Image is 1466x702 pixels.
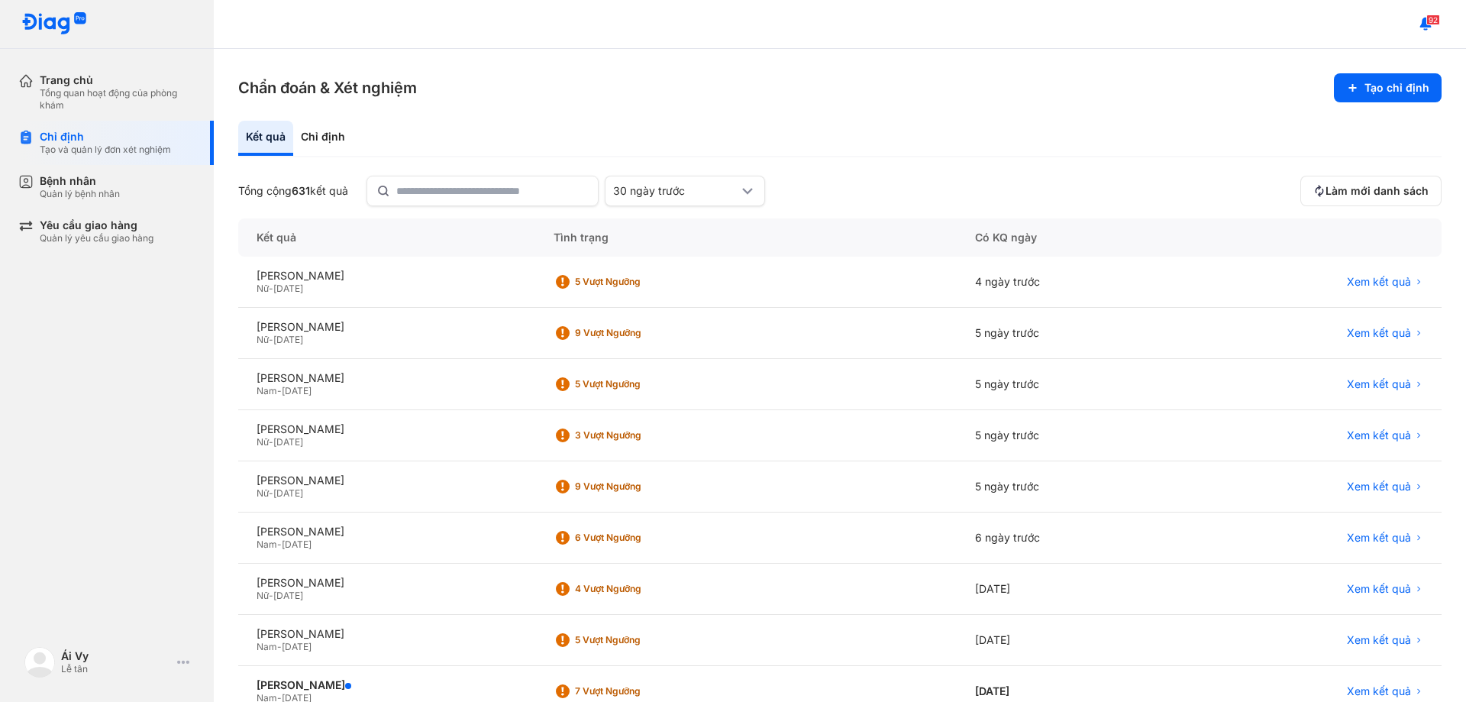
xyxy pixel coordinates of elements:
span: Xem kết quả [1347,531,1411,545]
div: 5 Vượt ngưỡng [575,276,697,288]
span: Xem kết quả [1347,377,1411,391]
span: - [269,436,273,448]
h3: Chẩn đoán & Xét nghiệm [238,77,417,99]
button: Tạo chỉ định [1334,73,1442,102]
div: 5 ngày trước [957,359,1187,410]
div: Yêu cầu giao hàng [40,218,153,232]
div: 5 ngày trước [957,308,1187,359]
span: [DATE] [273,590,303,601]
div: Chỉ định [40,130,171,144]
span: [DATE] [282,539,312,550]
span: - [269,283,273,294]
div: Kết quả [238,218,535,257]
span: Nam [257,385,277,396]
span: - [269,487,273,499]
div: [PERSON_NAME] [257,576,517,590]
div: Ái Vy [61,649,171,663]
span: Làm mới danh sách [1326,184,1429,198]
div: [PERSON_NAME] [257,627,517,641]
div: 30 ngày trước [613,184,738,198]
div: Bệnh nhân [40,174,120,188]
span: Nữ [257,436,269,448]
div: 6 Vượt ngưỡng [575,532,697,544]
div: 5 ngày trước [957,461,1187,513]
div: Trang chủ [40,73,195,87]
div: [PERSON_NAME] [257,320,517,334]
span: Nữ [257,487,269,499]
div: Quản lý bệnh nhân [40,188,120,200]
span: Nam [257,539,277,550]
div: [PERSON_NAME] [257,678,517,692]
span: - [277,641,282,652]
div: [PERSON_NAME] [257,269,517,283]
div: [PERSON_NAME] [257,525,517,539]
div: 9 Vượt ngưỡng [575,480,697,493]
span: - [269,590,273,601]
span: Xem kết quả [1347,582,1411,596]
div: 5 Vượt ngưỡng [575,634,697,646]
span: Xem kết quả [1347,429,1411,442]
span: Xem kết quả [1347,633,1411,647]
div: Có KQ ngày [957,218,1187,257]
span: Nữ [257,283,269,294]
span: 92 [1426,15,1440,25]
span: [DATE] [282,641,312,652]
span: [DATE] [273,487,303,499]
div: Tổng quan hoạt động của phòng khám [40,87,195,112]
div: [PERSON_NAME] [257,422,517,436]
div: Kết quả [238,121,293,156]
span: - [277,385,282,396]
span: - [277,539,282,550]
img: logo [21,12,87,36]
span: [DATE] [273,283,303,294]
div: 9 Vượt ngưỡng [575,327,697,339]
div: Lễ tân [61,663,171,675]
span: Nữ [257,590,269,601]
div: 4 Vượt ngưỡng [575,583,697,595]
div: Tình trạng [535,218,957,257]
button: Làm mới danh sách [1300,176,1442,206]
div: 6 ngày trước [957,513,1187,564]
div: 5 ngày trước [957,410,1187,461]
span: [DATE] [273,436,303,448]
div: Tổng cộng kết quả [238,184,348,198]
div: [PERSON_NAME] [257,371,517,385]
div: [DATE] [957,564,1187,615]
span: Xem kết quả [1347,480,1411,493]
span: [DATE] [273,334,303,345]
div: Tạo và quản lý đơn xét nghiệm [40,144,171,156]
div: Quản lý yêu cầu giao hàng [40,232,153,244]
span: 631 [292,184,310,197]
div: Chỉ định [293,121,353,156]
div: 5 Vượt ngưỡng [575,378,697,390]
span: Nữ [257,334,269,345]
span: Nam [257,641,277,652]
span: Xem kết quả [1347,275,1411,289]
span: Xem kết quả [1347,684,1411,698]
span: Xem kết quả [1347,326,1411,340]
div: [PERSON_NAME] [257,474,517,487]
div: 7 Vượt ngưỡng [575,685,697,697]
div: 4 ngày trước [957,257,1187,308]
div: 3 Vượt ngưỡng [575,429,697,442]
span: - [269,334,273,345]
span: [DATE] [282,385,312,396]
div: [DATE] [957,615,1187,666]
img: logo [24,647,55,678]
